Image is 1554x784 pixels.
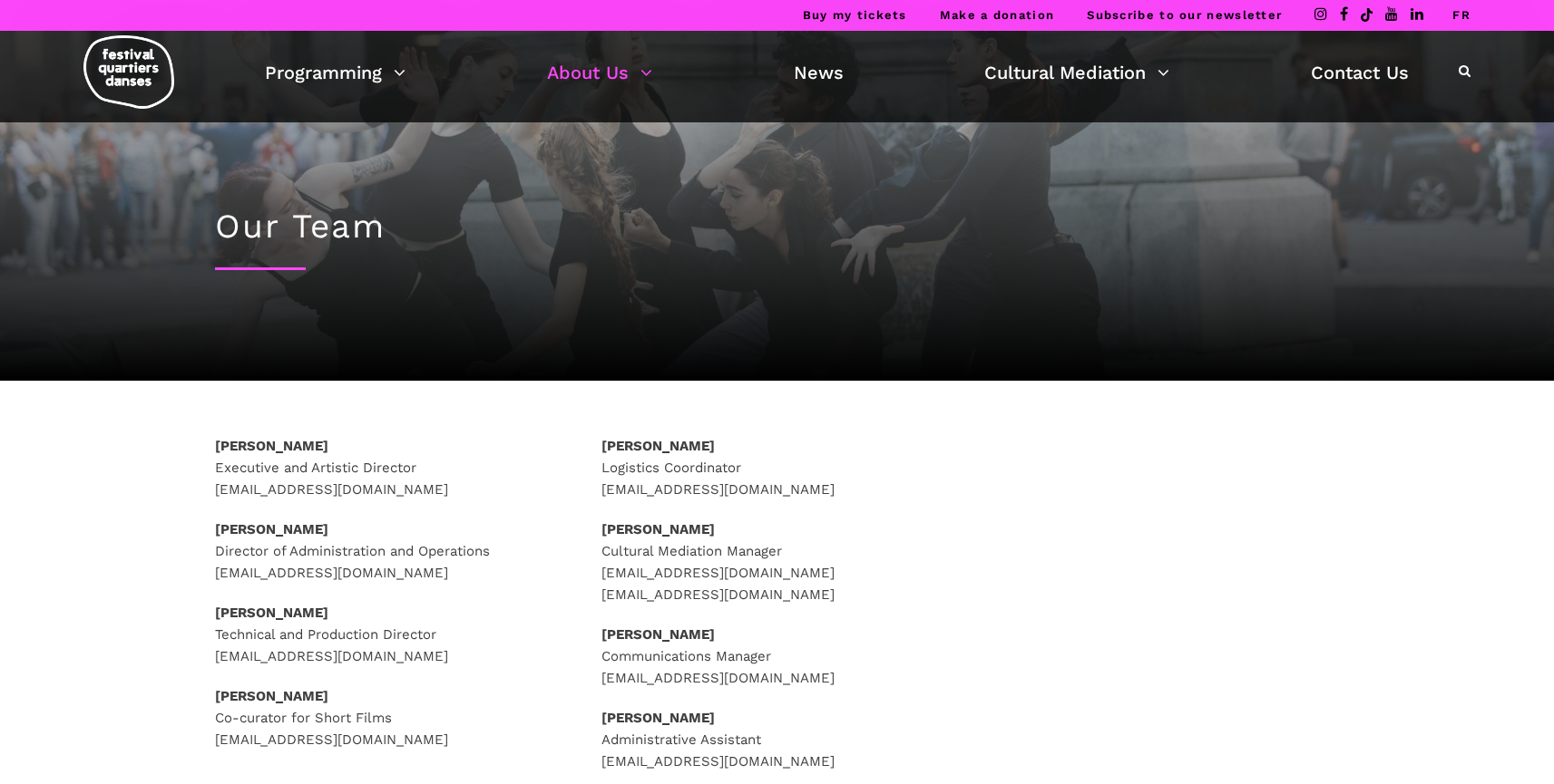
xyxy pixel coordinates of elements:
a: About Us [547,57,652,88]
strong: [PERSON_NAME] [215,688,328,704]
a: Buy my tickets [803,8,907,22]
a: Subscribe to our newsletter [1087,8,1282,22]
strong: [PERSON_NAME] [215,521,328,537]
p: Logistics Coordinator [EMAIL_ADDRESS][DOMAIN_NAME] [601,435,953,500]
strong: [PERSON_NAME] [601,710,715,726]
strong: [PERSON_NAME] [601,438,715,454]
a: Contact Us [1311,57,1409,88]
strong: [PERSON_NAME] [215,438,328,454]
a: FR [1452,8,1471,22]
p: Administrative Assistant [EMAIL_ADDRESS][DOMAIN_NAME] [601,707,953,772]
p: Co-curator for Short Films [EMAIL_ADDRESS][DOMAIN_NAME] [215,685,566,750]
strong: [PERSON_NAME] [601,626,715,643]
a: Programming [265,57,406,88]
p: Technical and Production Director [EMAIL_ADDRESS][DOMAIN_NAME] [215,602,566,667]
strong: [PERSON_NAME] [601,521,715,537]
p: Executive and Artistic Director [EMAIL_ADDRESS][DOMAIN_NAME] [215,435,566,500]
a: News [794,57,844,88]
img: logo-fqd-med [83,35,174,109]
p: Cultural Mediation Manager [EMAIL_ADDRESS][DOMAIN_NAME] [EMAIL_ADDRESS][DOMAIN_NAME] [601,518,953,605]
a: Make a donation [940,8,1055,22]
h1: Our Team [215,207,1340,247]
p: Director of Administration and Operations [EMAIL_ADDRESS][DOMAIN_NAME] [215,518,566,584]
strong: [PERSON_NAME] [215,605,328,621]
a: Cultural Mediation [984,57,1169,88]
p: Communications Manager [EMAIL_ADDRESS][DOMAIN_NAME] [601,624,953,689]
